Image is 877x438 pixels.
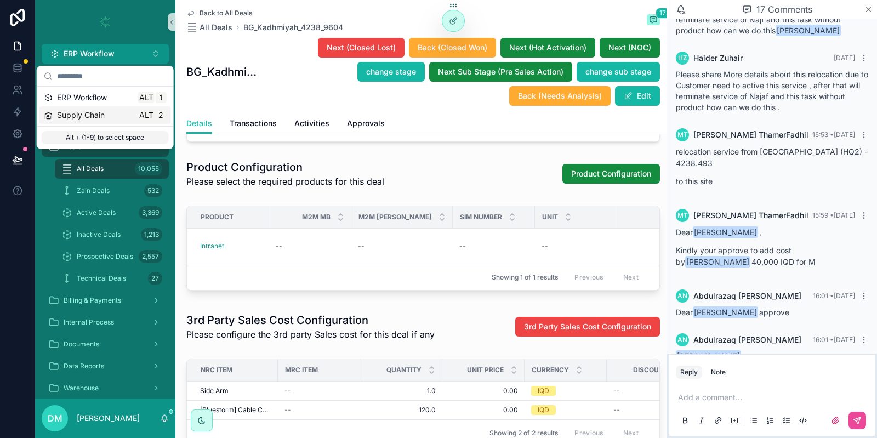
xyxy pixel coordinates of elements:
[358,242,365,251] span: --
[812,211,855,219] span: 15:59 • [DATE]
[813,292,855,300] span: 16:01 • [DATE]
[358,213,432,221] span: M2M [PERSON_NAME]
[531,386,600,396] a: IQD
[55,181,169,201] a: Zain Deals532
[562,164,660,184] button: Product Configuration
[157,111,166,120] span: 2
[813,335,855,344] span: 16:01 • [DATE]
[77,186,110,195] span: Zain Deals
[347,113,385,135] a: Approvals
[357,62,425,82] button: change stage
[685,256,750,268] span: [PERSON_NAME]
[538,405,549,415] div: IQD
[367,386,436,395] a: 1.0
[200,406,271,414] a: [Bluestorm] Cable CAT5 Outdoor SFTP
[57,92,107,103] span: ERP Workflow
[55,269,169,288] a: Technical Deals27
[613,386,682,395] a: --
[509,42,586,53] span: Next (Hot Activation)
[647,14,660,27] button: 17
[367,406,436,414] span: 120.0
[35,64,175,399] div: scrollable content
[285,366,318,374] span: MRC Item
[77,208,116,217] span: Active Deals
[157,93,166,102] span: 1
[676,350,741,362] span: [PERSON_NAME]
[77,252,133,261] span: Prospective Deals
[77,230,121,239] span: Inactive Deals
[186,175,384,188] span: Please select the required products for this deal
[186,328,435,341] span: Please configure the 3rd party Sales cost for this deal if any
[64,296,121,305] span: Billing & Payments
[200,9,252,18] span: Back to All Deals
[834,54,855,62] span: [DATE]
[467,366,504,374] span: Unit Price
[693,226,758,238] span: [PERSON_NAME]
[77,274,126,283] span: Technical Deals
[64,318,114,327] span: Internal Process
[327,42,396,53] span: Next (Closed Lost)
[693,334,801,345] span: Abdulrazaq [PERSON_NAME]
[42,378,169,398] a: Warehouse
[186,118,212,129] span: Details
[459,242,466,251] span: --
[347,118,385,129] span: Approvals
[678,54,687,62] span: HZ
[711,368,726,377] div: Note
[55,203,169,223] a: Active Deals3,369
[460,213,502,221] span: SIM Number
[55,225,169,244] a: Inactive Deals1,213
[608,42,651,53] span: Next (NOC)
[707,366,730,379] button: Note
[429,62,572,82] button: Next Sub Stage (Pre Sales Action)
[509,86,611,106] button: Back (Needs Analysis)
[141,228,162,241] div: 1,213
[42,334,169,354] a: Documents
[693,53,743,64] span: Haider Zuhair
[676,366,702,379] button: Reply
[676,226,868,238] p: Dear ,
[449,386,518,395] span: 0.00
[613,406,682,414] a: --
[284,406,354,414] a: --
[284,406,291,414] span: --
[77,164,104,173] span: All Deals
[276,242,282,251] span: --
[55,159,169,179] a: All Deals10,055
[676,244,868,268] p: Kindly your approve to add cost by 40,000 IQD for M
[677,335,687,344] span: AN
[500,38,595,58] button: Next (Hot Activation)
[200,242,224,251] a: Intranet
[64,340,99,349] span: Documents
[677,292,687,300] span: AN
[489,429,558,437] span: Showing 2 of 2 results
[200,386,271,395] a: Side Arm
[449,406,518,414] a: 0.00
[186,160,384,175] h1: Product Configuration
[64,384,99,393] span: Warehouse
[96,13,114,31] img: App logo
[64,48,115,59] span: ERP Workflow
[186,312,435,328] h1: 3rd Party Sales Cost Configuration
[677,211,688,220] span: MT
[366,66,416,77] span: change stage
[418,42,487,53] span: Back (Closed Won)
[200,386,229,395] span: Side Arm
[318,38,405,58] button: Next (Closed Lost)
[37,87,173,126] div: Suggestions
[302,213,331,221] span: M2M MB
[693,291,801,302] span: Abdulrazaq [PERSON_NAME]
[139,111,153,120] span: Alt
[386,366,422,374] span: Quantity
[518,90,602,101] span: Back (Needs Analysis)
[48,412,62,425] span: DM
[201,213,234,221] span: Product
[55,247,169,266] a: Prospective Deals2,557
[186,9,252,18] a: Back to All Deals
[243,22,343,33] a: BG_Kadhmiyah_4238_9604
